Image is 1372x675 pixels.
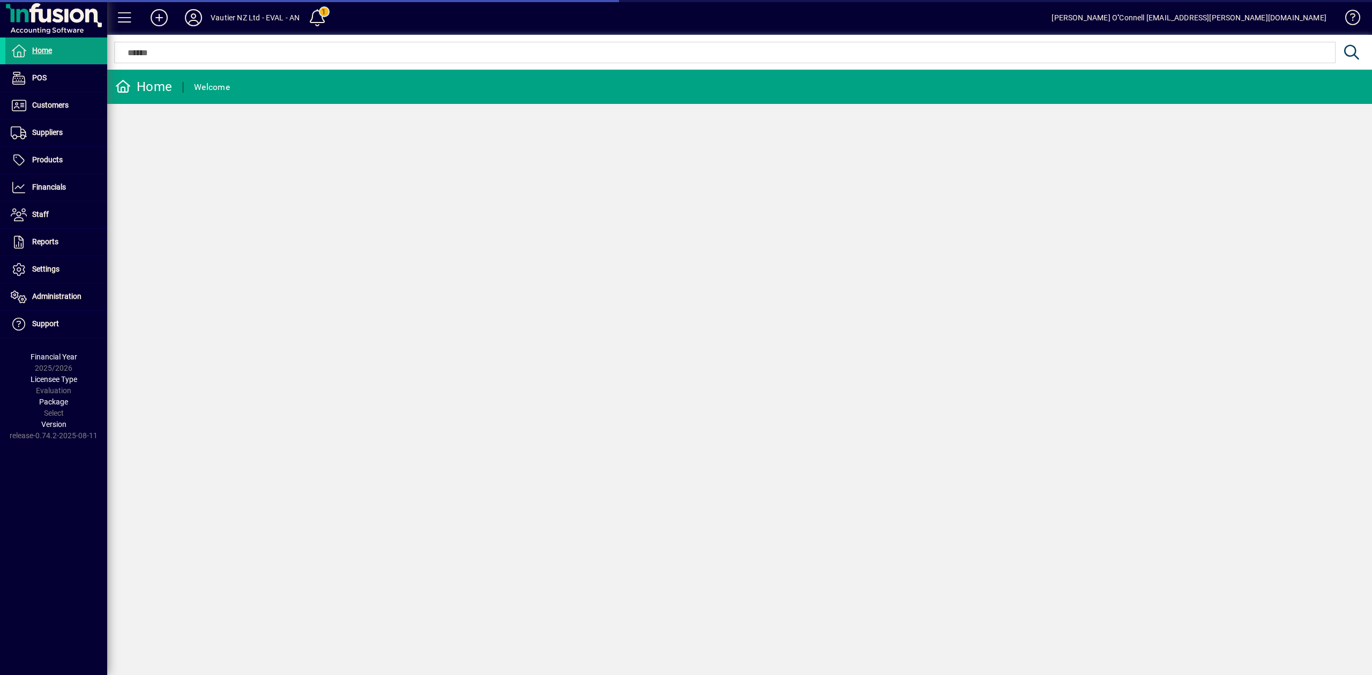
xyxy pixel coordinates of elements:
[32,292,81,301] span: Administration
[5,92,107,119] a: Customers
[5,119,107,146] a: Suppliers
[32,46,52,55] span: Home
[5,174,107,201] a: Financials
[1337,2,1359,37] a: Knowledge Base
[32,265,59,273] span: Settings
[39,397,68,406] span: Package
[32,237,58,246] span: Reports
[176,8,211,27] button: Profile
[5,147,107,174] a: Products
[31,352,77,361] span: Financial Year
[5,311,107,337] a: Support
[5,201,107,228] a: Staff
[32,155,63,164] span: Products
[5,283,107,310] a: Administration
[194,79,230,96] div: Welcome
[211,9,300,26] div: Vautier NZ Ltd - EVAL - AN
[32,101,69,109] span: Customers
[142,8,176,27] button: Add
[32,73,47,82] span: POS
[41,420,66,429] span: Version
[115,78,172,95] div: Home
[32,183,66,191] span: Financials
[5,229,107,256] a: Reports
[5,256,107,283] a: Settings
[32,319,59,328] span: Support
[32,128,63,137] span: Suppliers
[1052,9,1326,26] div: [PERSON_NAME] O''Connell [EMAIL_ADDRESS][PERSON_NAME][DOMAIN_NAME]
[5,65,107,92] a: POS
[32,210,49,219] span: Staff
[31,375,77,384] span: Licensee Type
